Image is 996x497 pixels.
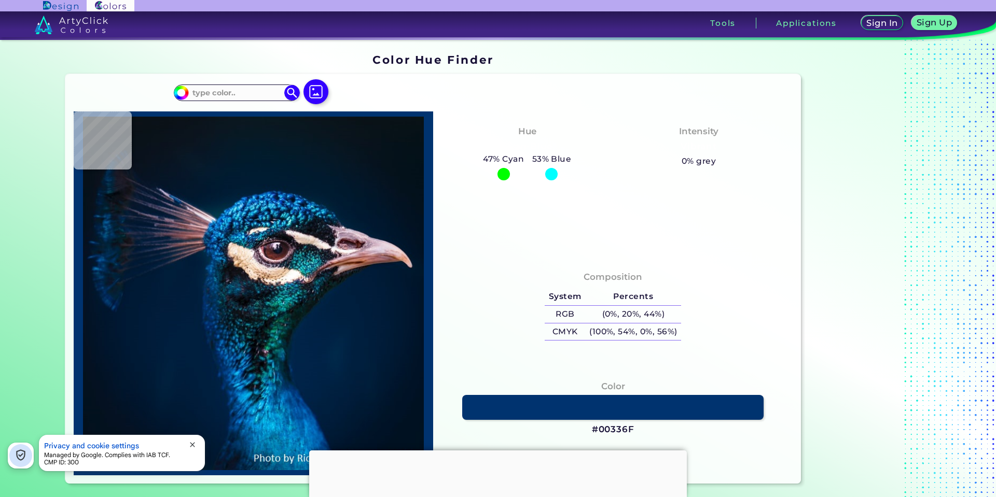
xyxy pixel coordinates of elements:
[303,79,328,104] img: icon picture
[518,124,536,139] h4: Hue
[584,269,642,285] h4: Composition
[545,288,585,305] h5: System
[284,85,300,101] img: icon search
[43,1,78,11] img: ArtyClick Design logo
[309,450,687,497] iframe: Advertisement
[682,154,716,168] h5: 0% grey
[601,379,625,394] h4: Color
[585,323,681,340] h5: (100%, 54%, 0%, 56%)
[479,152,528,166] h5: 47% Cyan
[545,323,585,340] h5: CMYK
[498,140,557,153] h3: Cyan-Blue
[372,52,493,67] h1: Color Hue Finder
[188,86,285,100] input: type color..
[805,50,935,488] iframe: Advertisement
[35,16,108,34] img: logo_artyclick_colors_white.svg
[679,124,718,139] h4: Intensity
[79,117,428,471] img: img_pavlin.jpg
[528,152,575,166] h5: 53% Blue
[868,19,896,27] h5: Sign In
[585,306,681,323] h5: (0%, 20%, 44%)
[710,19,736,27] h3: Tools
[776,19,837,27] h3: Applications
[914,17,955,30] a: Sign Up
[592,423,634,436] h3: #00336F
[863,17,902,30] a: Sign In
[676,140,722,153] h3: Vibrant
[918,19,950,26] h5: Sign Up
[545,306,585,323] h5: RGB
[585,288,681,305] h5: Percents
